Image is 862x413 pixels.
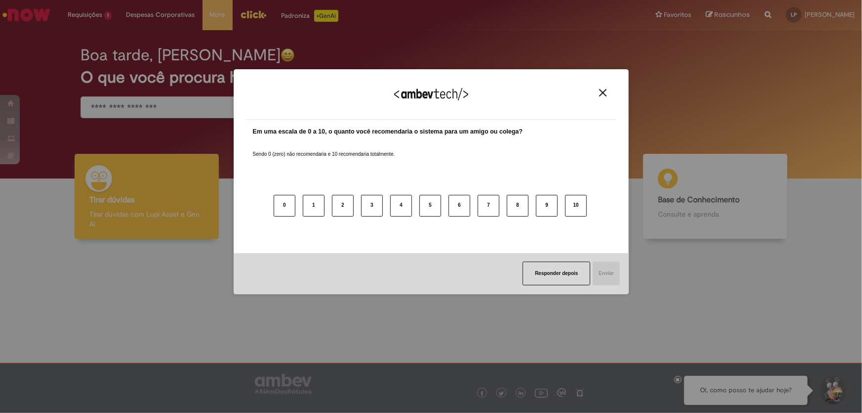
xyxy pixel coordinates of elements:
[274,195,295,217] button: 0
[596,89,610,97] button: Close
[419,195,441,217] button: 5
[478,195,499,217] button: 7
[253,139,395,158] label: Sendo 0 (zero) não recomendaria e 10 recomendaria totalmente.
[599,89,607,96] img: Close
[390,195,412,217] button: 4
[523,262,590,285] button: Responder depois
[536,195,558,217] button: 9
[565,195,587,217] button: 10
[253,127,523,137] label: Em uma escala de 0 a 10, o quanto você recomendaria o sistema para um amigo ou colega?
[394,88,468,100] img: Logo Ambevtech
[361,195,383,217] button: 3
[303,195,325,217] button: 1
[507,195,529,217] button: 8
[449,195,470,217] button: 6
[332,195,354,217] button: 2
